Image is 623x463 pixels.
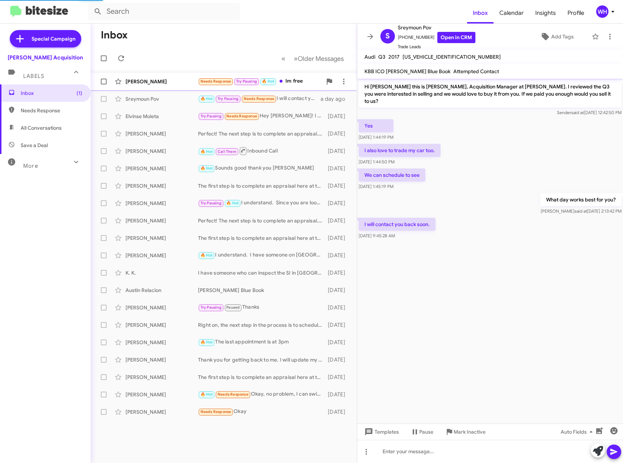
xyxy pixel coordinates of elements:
[540,193,622,206] p: What day works best for you?
[125,78,198,85] div: [PERSON_NAME]
[125,217,198,224] div: [PERSON_NAME]
[125,200,198,207] div: [PERSON_NAME]
[201,166,213,171] span: 🔥 Hot
[326,165,351,172] div: [DATE]
[326,269,351,276] div: [DATE]
[226,201,239,205] span: 🔥 Hot
[262,79,274,84] span: 🔥 Hot
[201,409,231,414] span: Needs Response
[198,287,326,294] div: [PERSON_NAME] Blue Book
[125,95,198,103] div: Sreymoun Pov
[378,54,385,60] span: Q3
[359,144,441,157] p: I also love to trade my car too.
[198,251,326,259] div: I understand. I have someone on [GEOGRAPHIC_DATA] that can take a look at it. Are you able to dri...
[226,114,257,118] span: Needs Response
[125,287,198,294] div: Austin Relacion
[439,425,491,438] button: Mark Inactive
[198,112,326,120] div: Hey [PERSON_NAME]! I still have the Taycan. I'm can find a day and time and get back to you to se...
[326,408,351,416] div: [DATE]
[359,218,436,231] p: I will contact you back soon.
[364,54,375,60] span: Audi
[125,165,198,172] div: [PERSON_NAME]
[326,321,351,329] div: [DATE]
[125,130,198,137] div: [PERSON_NAME]
[23,163,38,169] span: More
[218,96,239,101] span: Try Pausing
[359,184,393,189] span: [DATE] 1:45:19 PM
[201,305,222,310] span: Try Pausing
[294,54,298,63] span: »
[571,110,584,115] span: said at
[201,392,213,397] span: 🔥 Hot
[201,149,213,154] span: 🔥 Hot
[359,159,395,164] span: [DATE] 1:44:50 PM
[218,392,248,397] span: Needs Response
[23,73,44,79] span: Labels
[21,142,48,149] span: Save a Deal
[10,30,81,47] a: Special Campaign
[326,217,351,224] div: [DATE]
[125,252,198,259] div: [PERSON_NAME]
[201,114,222,118] span: Try Pausing
[125,182,198,189] div: [PERSON_NAME]
[454,425,486,438] span: Mark Inactive
[21,89,82,97] span: Inbox
[596,5,608,18] div: WH
[198,146,326,155] div: Inbound Call
[467,3,494,24] a: Inbox
[551,30,574,43] span: Add Tags
[198,164,326,172] div: Sounds good thank you [PERSON_NAME]
[359,119,393,132] p: Yes
[321,95,351,103] div: a day ago
[525,30,588,43] button: Add Tags
[326,374,351,381] div: [DATE]
[226,305,240,310] span: Paused
[326,339,351,346] div: [DATE]
[494,3,529,24] a: Calendar
[201,201,222,205] span: Try Pausing
[198,77,322,85] div: Im free
[359,134,393,140] span: [DATE] 1:44:19 PM
[405,425,439,438] button: Pause
[326,391,351,398] div: [DATE]
[541,208,622,214] span: [PERSON_NAME] [DATE] 2:13:42 PM
[77,89,82,97] span: (1)
[125,113,198,120] div: Elvinse Moleta
[201,253,213,258] span: 🔥 Hot
[326,304,351,311] div: [DATE]
[236,79,257,84] span: Try Pausing
[326,252,351,259] div: [DATE]
[198,321,326,329] div: Right on, the next step in the process is to schedule an appointment so I can appraise your vehic...
[385,30,390,42] span: S
[289,51,348,66] button: Next
[555,425,601,438] button: Auto Fields
[529,3,562,24] a: Insights
[201,96,213,101] span: 🔥 Hot
[590,5,615,18] button: WH
[218,149,236,154] span: Call Them
[198,95,321,103] div: I will contact you back soon.
[326,287,351,294] div: [DATE]
[125,321,198,329] div: [PERSON_NAME]
[326,234,351,242] div: [DATE]
[326,113,351,120] div: [DATE]
[125,234,198,242] div: [PERSON_NAME]
[326,147,351,155] div: [DATE]
[557,110,622,115] span: Sender [DATE] 12:42:50 PM
[398,23,475,32] span: Sreymoun Pov
[561,425,595,438] span: Auto Fields
[298,55,344,63] span: Older Messages
[326,182,351,189] div: [DATE]
[198,408,326,416] div: Okay
[8,54,83,61] div: [PERSON_NAME] Acquisition
[198,234,326,242] div: The first step is to complete an appraisal here at the dealership. Once we complete an inspection...
[198,338,326,346] div: The last appointment is at 3pm
[398,32,475,43] span: [PHONE_NUMBER]
[398,43,475,50] span: Trade Leads
[125,374,198,381] div: [PERSON_NAME]
[198,303,326,312] div: Thanks
[437,32,475,43] a: Open in CRM
[198,130,326,137] div: Perfect! The next step is to complete an appraisal. Once complete, we can make you an offer. Are ...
